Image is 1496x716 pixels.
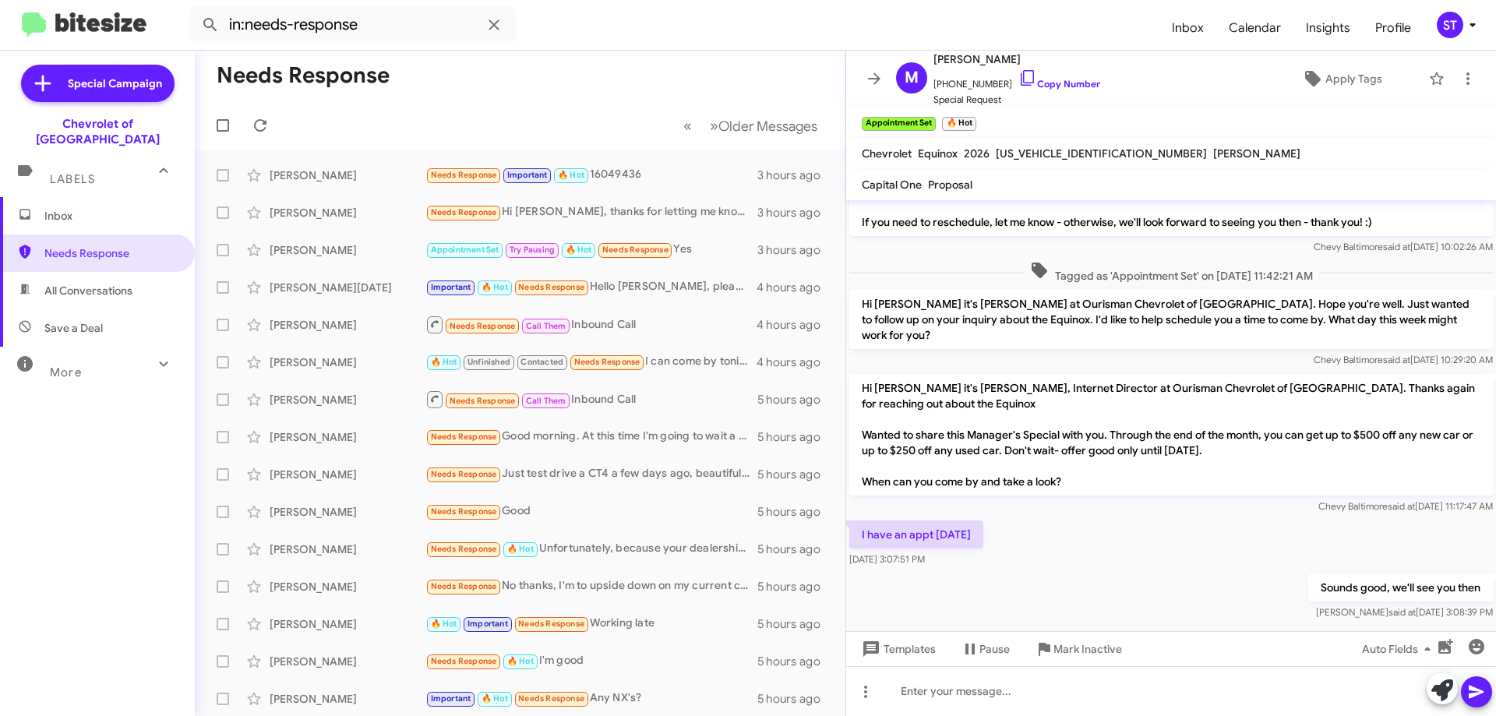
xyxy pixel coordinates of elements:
span: 🔥 Hot [482,693,508,704]
div: 3 hours ago [757,242,833,258]
span: [PHONE_NUMBER] [933,69,1100,92]
button: Pause [948,635,1022,663]
span: Capital One [862,178,922,192]
span: Chevy Baltimore [DATE] 10:02:26 AM [1314,241,1493,252]
div: 5 hours ago [757,654,833,669]
div: [PERSON_NAME] [270,354,425,370]
span: » [710,116,718,136]
span: 🔥 Hot [431,619,457,629]
div: [PERSON_NAME] [270,654,425,669]
span: Needs Response [431,170,497,180]
p: Sounds good, we'll see you then [1308,573,1493,601]
div: 3 hours ago [757,168,833,183]
span: Needs Response [431,432,497,442]
span: More [50,365,82,379]
div: [PERSON_NAME] [270,504,425,520]
button: ST [1424,12,1479,38]
div: I can come by tonight [425,353,757,371]
nav: Page navigation example [675,110,827,142]
p: Hi [PERSON_NAME] it's [PERSON_NAME], Internet Director at Ourisman Chevrolet of [GEOGRAPHIC_DATA]... [849,374,1493,496]
div: [PERSON_NAME] [270,168,425,183]
div: [PERSON_NAME] [270,392,425,407]
div: [PERSON_NAME] [270,242,425,258]
div: [PERSON_NAME] [270,579,425,594]
span: said at [1388,500,1415,512]
span: [US_VEHICLE_IDENTIFICATION_NUMBER] [996,146,1207,160]
span: Important [431,282,471,292]
div: 5 hours ago [757,429,833,445]
span: Tagged as 'Appointment Set' on [DATE] 11:42:21 AM [1024,261,1319,284]
div: 5 hours ago [757,504,833,520]
span: Try Pausing [510,245,555,255]
span: Call Them [526,396,566,406]
div: 3 hours ago [757,205,833,220]
span: Needs Response [431,544,497,554]
span: Important [507,170,548,180]
span: Auto Fields [1362,635,1437,663]
span: Equinox [918,146,958,160]
div: [PERSON_NAME] [270,691,425,707]
p: I have an appt [DATE] [849,520,983,548]
div: ST [1437,12,1463,38]
span: Contacted [520,357,563,367]
a: Copy Number [1018,78,1100,90]
div: 5 hours ago [757,691,833,707]
span: [DATE] 3:07:51 PM [849,553,925,565]
span: Chevy Baltimore [DATE] 10:29:20 AM [1314,354,1493,365]
span: Needs Response [450,321,516,331]
span: Special Request [933,92,1100,108]
span: Chevrolet [862,146,912,160]
h1: Needs Response [217,63,390,88]
span: said at [1383,241,1410,252]
span: Profile [1363,5,1424,51]
div: Good morning. At this time I'm going to wait a bit. I'm looking to see where the interest rates w... [425,428,757,446]
span: « [683,116,692,136]
button: Apply Tags [1261,65,1421,93]
span: Chevy Baltimore [DATE] 11:17:47 AM [1318,500,1493,512]
button: Next [700,110,827,142]
div: 4 hours ago [757,280,833,295]
span: Needs Response [574,357,640,367]
p: Hi [PERSON_NAME] it's [PERSON_NAME] at Ourisman Chevrolet of [GEOGRAPHIC_DATA]. Hope you're well.... [849,290,1493,349]
span: Inbox [44,208,177,224]
div: No thanks, I'm to upside down on my current car. [425,577,757,595]
div: Any NX's? [425,690,757,707]
div: 4 hours ago [757,354,833,370]
span: said at [1388,606,1416,618]
div: 5 hours ago [757,616,833,632]
span: 2026 [964,146,990,160]
span: Unfinished [467,357,510,367]
span: [PERSON_NAME] [933,50,1100,69]
div: 5 hours ago [757,541,833,557]
span: 🔥 Hot [507,544,534,554]
span: Appointment Set [431,245,499,255]
span: Needs Response [44,245,177,261]
span: Labels [50,172,95,186]
span: Special Campaign [68,76,162,91]
span: Needs Response [431,506,497,517]
button: Mark Inactive [1022,635,1134,663]
a: Inbox [1159,5,1216,51]
span: Insights [1293,5,1363,51]
span: [PERSON_NAME] [DATE] 3:08:39 PM [1316,606,1493,618]
div: 4 hours ago [757,317,833,333]
div: [PERSON_NAME] [270,541,425,557]
input: Search [189,6,516,44]
span: Needs Response [450,396,516,406]
div: 5 hours ago [757,392,833,407]
span: Proposal [928,178,972,192]
span: Apply Tags [1325,65,1382,93]
small: Appointment Set [862,117,936,131]
div: [PERSON_NAME] [270,616,425,632]
span: 🔥 Hot [507,656,534,666]
button: Previous [674,110,701,142]
div: Unfortunately, because your dealership is approximately an hour away, and other family obligation... [425,540,757,558]
span: Needs Response [431,207,497,217]
span: Needs Response [431,581,497,591]
div: [PERSON_NAME] [270,317,425,333]
a: Calendar [1216,5,1293,51]
span: Important [467,619,508,629]
span: Needs Response [518,619,584,629]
